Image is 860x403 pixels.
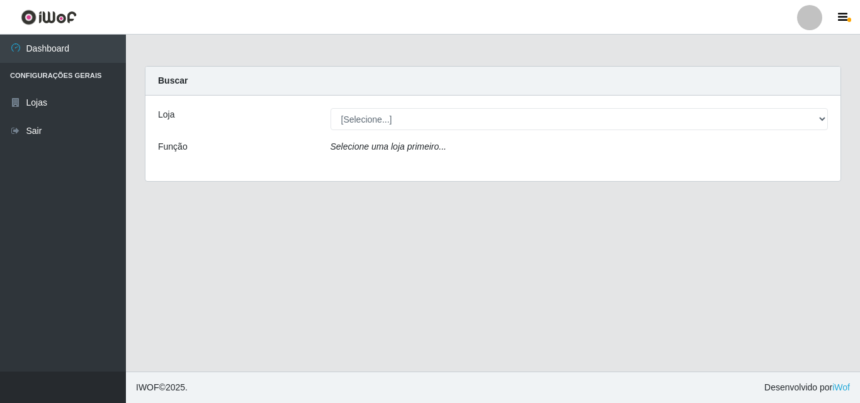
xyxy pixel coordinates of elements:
[331,141,446,152] i: Selecione uma loja primeiro...
[158,140,188,153] label: Função
[136,381,188,394] span: © 2025 .
[21,9,77,25] img: CoreUI Logo
[764,381,850,394] span: Desenvolvido por
[158,75,188,86] strong: Buscar
[832,382,850,392] a: iWof
[136,382,159,392] span: IWOF
[158,108,174,121] label: Loja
